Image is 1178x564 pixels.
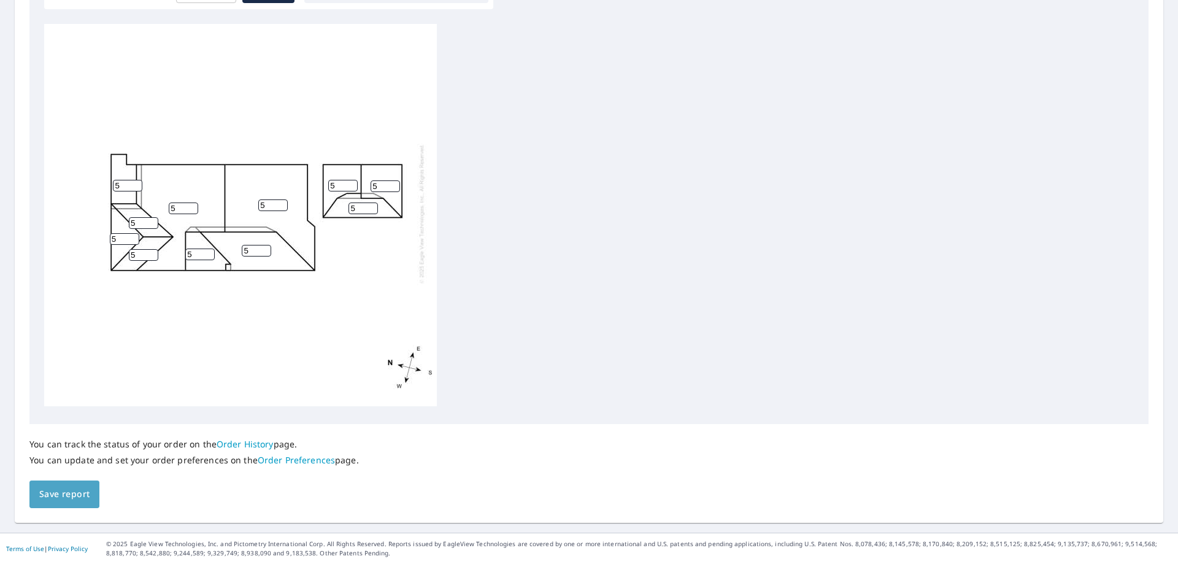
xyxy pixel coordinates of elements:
[106,539,1172,558] p: © 2025 Eagle View Technologies, Inc. and Pictometry International Corp. All Rights Reserved. Repo...
[48,544,88,553] a: Privacy Policy
[29,439,359,450] p: You can track the status of your order on the page.
[258,454,335,466] a: Order Preferences
[29,455,359,466] p: You can update and set your order preferences on the page.
[29,481,99,508] button: Save report
[6,544,44,553] a: Terms of Use
[6,545,88,552] p: |
[217,438,274,450] a: Order History
[39,487,90,502] span: Save report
